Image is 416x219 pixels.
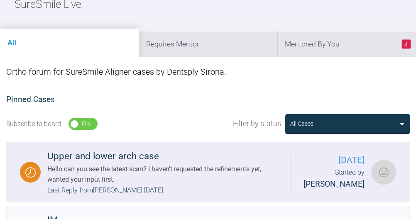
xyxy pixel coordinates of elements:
span: [PERSON_NAME] [303,179,365,189]
li: Mentored By You [277,32,416,57]
span: Filter by status [233,118,281,130]
div: Subscribe to board [6,119,61,129]
div: On [82,119,90,129]
div: Started by [303,167,365,190]
div: All Cases [290,119,313,128]
div: Last Reply from [PERSON_NAME] [DATE] [47,185,163,196]
span: [DATE] [303,153,365,167]
a: WaitingUpper and lower arch caseHello can you see the latest scan? I haven't requested the refine... [6,142,410,203]
img: Shazia Ullah [371,160,396,185]
span: 8 [401,39,411,49]
li: Requires Mentor [139,32,277,57]
div: Ortho forum for SureSmile Aligner cases by Dentsply Sirona. [6,57,410,87]
div: Upper and lower arch case [47,149,283,164]
h2: Pinned Cases [6,93,410,106]
div: Hello can you see the latest scan? I haven't requested the refinements yet, wanted your input first. [47,164,283,185]
img: Waiting [25,167,36,178]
